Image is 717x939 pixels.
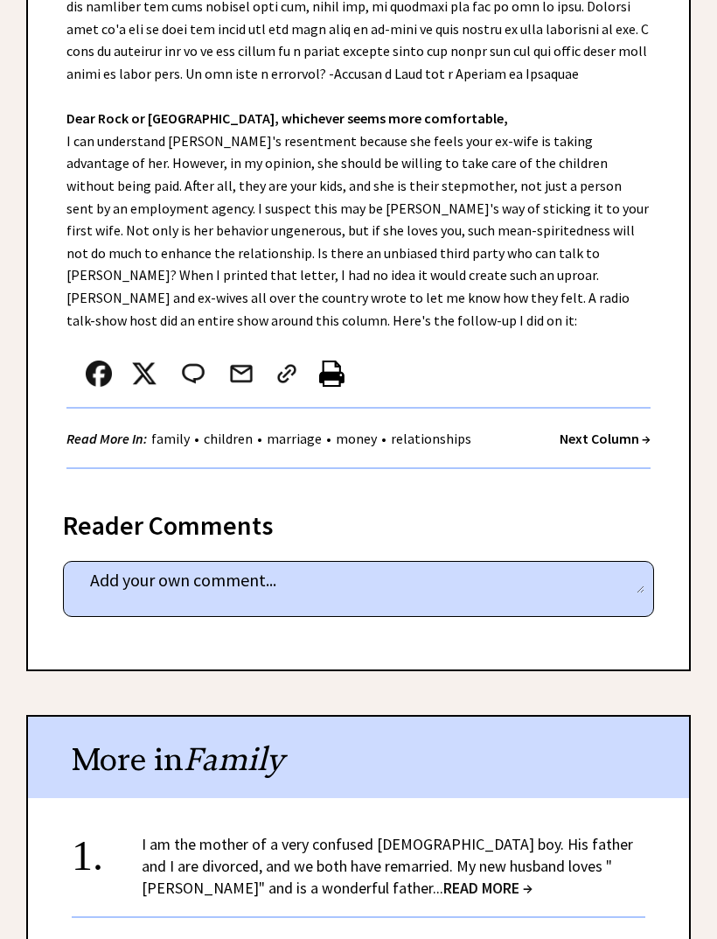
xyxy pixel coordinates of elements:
a: I am the mother of a very confused [DEMOGRAPHIC_DATA] boy. His father and I are divorced, and we ... [142,834,633,898]
div: 1. [72,833,142,865]
span: READ MORE → [443,878,533,898]
img: mail.png [228,361,254,387]
img: link_02.png [274,361,300,387]
a: relationships [386,430,476,447]
a: marriage [262,430,326,447]
img: message_round%202.png [178,361,208,387]
strong: Dear Rock or [GEOGRAPHIC_DATA], whichever seems more comfortable, [66,109,508,127]
a: Next Column → [560,430,651,447]
img: x_small.png [131,361,157,387]
div: More in [28,717,689,798]
div: • • • • [66,428,476,450]
div: Reader Comments [63,507,654,535]
span: Family [184,739,284,779]
img: printer%20icon.png [319,361,345,387]
a: family [147,430,194,447]
strong: Read More In: [66,430,147,447]
img: facebook.png [86,361,112,387]
a: children [199,430,257,447]
a: money [331,430,381,447]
